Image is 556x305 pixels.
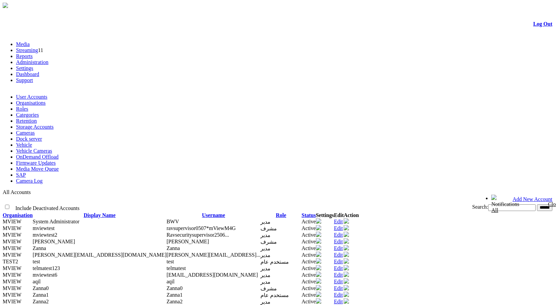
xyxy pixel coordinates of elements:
a: Streaming [16,47,38,53]
a: Categories [16,112,39,118]
a: Status [302,212,316,218]
th: Edit [334,212,344,218]
img: camera24.png [316,298,321,304]
span: aqil [167,279,175,284]
td: مستخدم عام [260,292,302,298]
a: Deactivate [344,246,349,251]
td: Active [302,265,316,272]
a: Edit [334,279,343,284]
span: Contact Method: SMS and Email [33,232,57,238]
img: camera24.png [316,272,321,277]
a: Username [202,212,225,218]
td: مشرف [260,285,302,292]
img: user-active-green-icon.svg [344,238,349,244]
th: Action [344,212,359,218]
a: Cameras [16,130,35,136]
img: camera24.png [316,258,321,264]
a: Edit [334,225,343,231]
a: Deactivate [344,286,349,291]
td: Active [302,218,316,225]
span: test [167,259,174,264]
span: MVIEW [3,272,21,278]
td: Active [302,258,316,265]
span: Zanna1 [167,292,183,298]
div: Search: [271,204,552,211]
td: مدير [260,232,302,238]
a: Deactivate [344,226,349,231]
td: Active [302,238,316,245]
img: user-active-green-icon.svg [344,232,349,237]
span: MVIEW [3,219,21,224]
a: Deactivate [344,279,349,285]
td: مدير [260,218,302,225]
td: مدير [260,245,302,252]
td: Active [302,292,316,298]
span: telmatomy@gmail.com [167,272,258,278]
div: Notifications [491,201,539,213]
a: Edit [334,259,343,264]
img: user-active-green-icon.svg [344,245,349,250]
a: Edit [334,265,343,271]
a: Retention [16,118,37,124]
span: Contact Method: SMS and Email [33,272,57,278]
span: Contact Method: SMS and Email [33,299,49,304]
a: Storage Accounts [16,124,53,130]
img: user-active-green-icon.svg [344,258,349,264]
span: Contact Method: SMS and Email [33,259,40,264]
a: Log Out [533,21,552,27]
span: telma [167,239,209,244]
span: MVIEW [3,232,21,238]
span: MVIEW [3,239,21,244]
span: MVIEW [3,292,21,298]
span: Contact Method: SMS and Email [33,225,55,231]
span: Contact Method: SMS and Email [33,285,49,291]
a: Organisations [16,100,46,106]
img: camera24.png [316,285,321,290]
img: camera24.png [316,232,321,237]
img: user-active-green-icon.svg [344,285,349,290]
span: MVIEW [3,252,21,258]
img: camera24.png [316,265,321,270]
td: Active [302,285,316,292]
a: Edit [334,299,343,304]
a: Organisation [3,212,33,218]
span: All Accounts [3,189,31,195]
a: Firmware Updates [16,160,56,166]
img: user-active-green-icon.svg [344,252,349,257]
span: Contact Method: SMS and Email [33,245,46,251]
span: MVIEW [3,225,21,231]
img: user-active-green-icon.svg [344,298,349,304]
img: camera24.png [316,245,321,250]
span: Contact Method: SMS and Email [33,265,60,271]
a: User Accounts [16,94,47,100]
td: مستخدم عام [260,258,302,265]
a: SAP [16,172,26,178]
img: arrow-3.png [3,3,8,8]
a: Media [16,41,30,47]
a: Deactivate [344,239,349,245]
span: telmatest [167,265,186,271]
img: bell24.png [491,195,497,200]
td: مدير [260,265,302,272]
span: Zanna0 [167,285,183,291]
img: user-active-green-icon.svg [344,272,349,277]
a: Reports [16,53,33,59]
a: Role [276,212,286,218]
span: Zanna2 [167,299,183,304]
a: Edit [334,219,343,224]
a: Deactivate [344,299,349,305]
span: Contact Method: None [33,219,79,224]
a: Deactivate [344,266,349,271]
td: Active [302,272,316,278]
a: Deactivate [344,219,349,225]
a: OnDemand Offload [16,154,58,160]
img: camera24.png [316,252,321,257]
td: مدير [260,278,302,285]
span: MVIEW [3,299,21,304]
img: user-active-green-icon.svg [344,218,349,224]
td: مدير [260,252,302,258]
td: Active [302,232,316,238]
td: Active [302,278,316,285]
a: Deactivate [344,259,349,265]
td: مشرف [260,225,302,232]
